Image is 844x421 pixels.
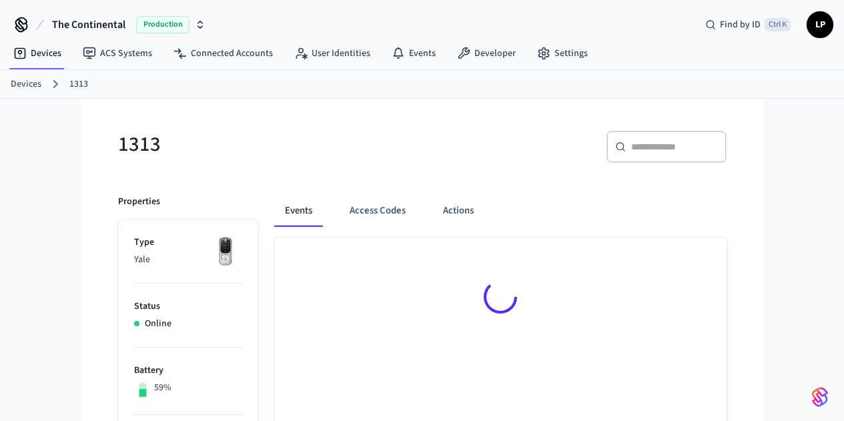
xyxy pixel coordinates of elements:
[11,77,41,91] a: Devices
[274,195,323,227] button: Events
[52,17,125,33] span: The Continental
[807,11,833,38] button: LP
[274,195,727,227] div: ant example
[72,41,163,65] a: ACS Systems
[134,364,242,378] p: Battery
[134,253,242,267] p: Yale
[3,41,72,65] a: Devices
[145,317,171,331] p: Online
[154,381,171,395] p: 59%
[284,41,381,65] a: User Identities
[765,18,791,31] span: Ctrl K
[134,300,242,314] p: Status
[69,77,88,91] a: 1313
[381,41,446,65] a: Events
[118,131,414,158] h5: 1313
[118,195,160,209] p: Properties
[209,236,242,269] img: Yale Assure Touchscreen Wifi Smart Lock, Satin Nickel, Front
[432,195,484,227] button: Actions
[695,13,801,37] div: Find by IDCtrl K
[339,195,416,227] button: Access Codes
[812,386,828,408] img: SeamLogoGradient.69752ec5.svg
[720,18,761,31] span: Find by ID
[134,236,242,250] p: Type
[808,13,832,37] span: LP
[163,41,284,65] a: Connected Accounts
[446,41,526,65] a: Developer
[526,41,598,65] a: Settings
[136,16,189,33] span: Production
